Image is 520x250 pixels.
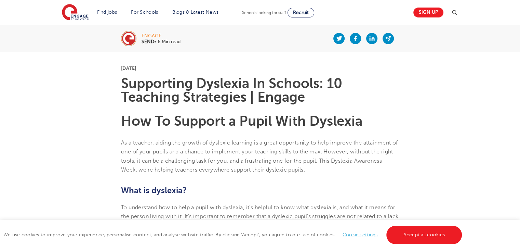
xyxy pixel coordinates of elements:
[172,10,219,15] a: Blogs & Latest News
[97,10,117,15] a: Find jobs
[131,10,158,15] a: For Schools
[121,77,399,104] h1: Supporting Dyslexia In Schools: 10 Teaching Strategies | Engage
[121,140,398,173] span: As a teacher, aiding the growth of dyslexic learning is a great opportunity to help improve the a...
[142,39,181,44] p: • 6 Min read
[121,113,362,129] b: How To Support a Pupil With Dyslexia
[413,8,443,17] a: Sign up
[142,39,154,44] b: SEND
[242,10,286,15] span: Schools looking for staff
[386,226,462,244] a: Accept all cookies
[142,34,181,38] div: engage
[343,232,378,237] a: Cookie settings
[121,204,398,229] span: To understand how to help a pupil with dyslexia, it’s helpful to know what dyslexia is, and what ...
[62,4,89,21] img: Engage Education
[293,10,309,15] span: Recruit
[288,8,314,17] a: Recruit
[121,66,399,71] p: [DATE]
[121,186,187,195] b: What is dyslexia?
[3,232,464,237] span: We use cookies to improve your experience, personalise content, and analyse website traffic. By c...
